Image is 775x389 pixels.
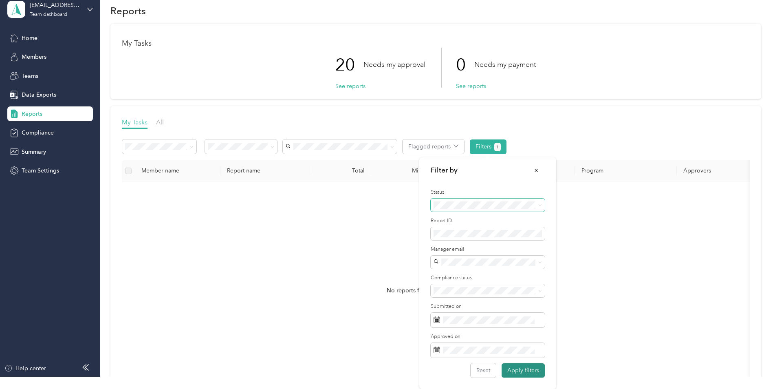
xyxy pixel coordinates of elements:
span: Home [22,34,37,42]
button: See reports [335,82,365,91]
span: Reports [22,110,42,118]
button: Help center [4,364,46,373]
div: Total [317,167,365,174]
label: Manager email [431,246,545,253]
strong: title [431,165,458,175]
div: [EMAIL_ADDRESS][DOMAIN_NAME] [30,1,81,9]
p: Needs my approval [363,60,425,70]
label: Compliance status [431,274,545,282]
span: Teams [22,72,38,80]
div: Member name [141,167,214,174]
p: 0 [456,48,474,82]
button: Reset [471,363,496,378]
button: See reports [456,82,486,91]
span: Team Settings [22,166,59,175]
p: Needs my payment [474,60,536,70]
th: Report name [220,160,310,182]
p: 20 [335,48,363,82]
div: Team dashboard [30,12,67,17]
button: Filters1 [470,139,507,154]
th: Program [575,160,677,182]
span: 1 [496,144,499,151]
label: Status [431,189,545,196]
label: Report ID [431,217,545,225]
th: Member name [135,160,220,182]
h1: Reports [110,7,146,15]
span: Summary [22,148,46,156]
h1: My Tasks [122,39,750,48]
span: All [156,118,164,126]
th: Approvers [677,160,758,182]
span: Compliance [22,128,54,137]
button: 1 [494,143,501,151]
span: Data Exports [22,91,56,99]
iframe: Everlance-gr Chat Button Frame [729,343,775,389]
span: Members [22,53,46,61]
label: Approved on [431,333,545,340]
button: Flagged reports [403,139,464,154]
span: No reports found with current filters [387,286,482,295]
button: Apply filters [502,363,545,378]
span: My Tasks [122,118,148,126]
label: Submitted on [431,303,545,310]
div: Miles [378,167,426,174]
